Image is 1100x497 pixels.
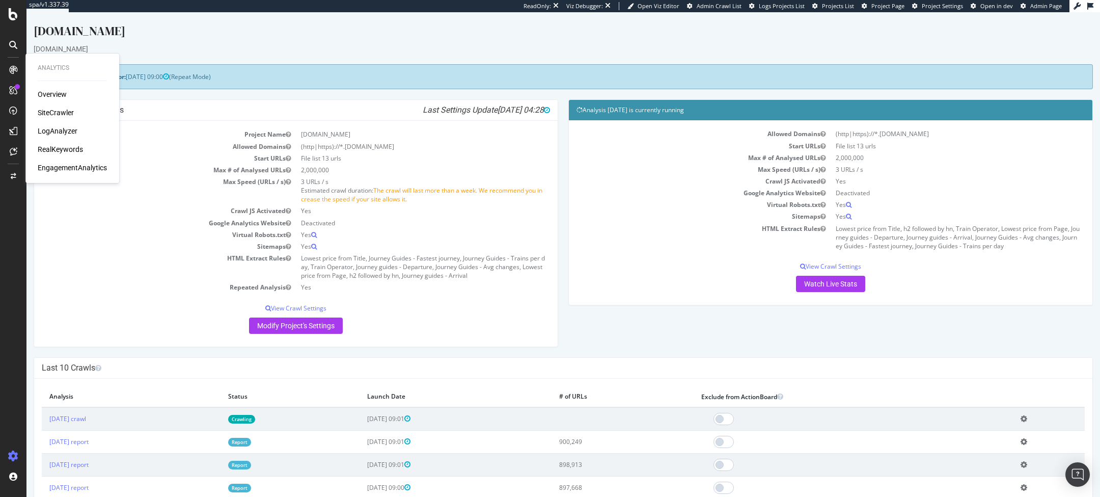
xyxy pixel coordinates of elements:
h4: Project Global Settings [15,93,524,103]
span: The crawl will last more than a week. We recommend you increase the speed if your site allows it. [274,174,516,191]
td: (http|https)://*.[DOMAIN_NAME] [804,116,1058,127]
h4: Last 10 Crawls [15,351,1058,361]
a: RealKeywords [38,144,83,154]
div: Analytics [38,64,107,72]
a: Project Settings [912,2,963,10]
div: Viz Debugger: [566,2,603,10]
a: [DATE] report [23,471,62,480]
span: Project Page [871,2,904,10]
span: Open in dev [980,2,1013,10]
a: [DATE] crawl [23,402,60,411]
span: Admin Page [1030,2,1062,10]
span: [DATE] 09:01 [341,448,384,457]
td: Virtual Robots.txt [550,187,804,198]
td: Sitemaps [15,228,269,240]
td: Project Name [15,116,269,128]
span: Projects List [822,2,854,10]
td: Deactivated [269,205,524,217]
td: Crawl JS Activated [15,193,269,204]
a: Overview [38,89,67,99]
td: Yes [269,217,524,228]
td: Yes [269,228,524,240]
td: Max # of Analysed URLs [15,152,269,164]
td: HTML Extract Rules [550,211,804,240]
a: Report [202,472,225,480]
div: (Repeat Mode) [7,52,1066,77]
td: [DOMAIN_NAME] [269,116,524,128]
td: 2,000,000 [269,152,524,164]
td: Max Speed (URLs / s) [15,164,269,193]
td: Google Analytics Website [550,175,804,187]
td: Max # of Analysed URLs [550,140,804,151]
span: [DATE] 09:00 [99,60,143,69]
th: Launch Date [333,374,525,395]
a: Open in dev [971,2,1013,10]
td: File list 13 urls [269,140,524,152]
td: 898,913 [525,441,667,464]
td: Sitemaps [550,198,804,210]
td: Deactivated [804,175,1058,187]
td: 3 URLs / s Estimated crawl duration: [269,164,524,193]
th: Status [194,374,333,395]
td: Allowed Domains [15,128,269,140]
a: Report [202,449,225,457]
a: [DATE] report [23,425,62,434]
span: Admin Crawl List [697,2,741,10]
span: Open Viz Editor [638,2,679,10]
a: Report [202,426,225,434]
td: Yes [269,269,524,281]
a: Admin Page [1021,2,1062,10]
td: Yes [269,193,524,204]
td: Start URLs [550,128,804,140]
a: [DATE] report [23,448,62,457]
span: Logs Projects List [759,2,805,10]
a: Projects List [812,2,854,10]
td: Allowed Domains [550,116,804,127]
td: Google Analytics Website [15,205,269,217]
td: 897,668 [525,464,667,487]
td: Lowest price from Title, Journey Guides - Fastest journey, Journey Guides - Trains per day, Train... [269,240,524,269]
i: Last Settings Update [396,93,524,103]
a: Watch Live Stats [769,264,839,280]
a: SiteCrawler [38,108,74,118]
td: 900,249 [525,418,667,441]
td: Yes [804,198,1058,210]
td: Virtual Robots.txt [15,217,269,228]
p: View Crawl Settings [550,250,1058,258]
td: Yes [804,187,1058,198]
a: LogAnalyzer [38,126,77,136]
span: [DATE] 09:00 [341,471,384,480]
span: [DATE] 04:28 [471,93,524,102]
a: EngagementAnalytics [38,163,107,173]
a: Open Viz Editor [627,2,679,10]
a: Modify Project's Settings [223,305,316,322]
span: [DATE] 09:01 [341,402,384,411]
td: (http|https)://*.[DOMAIN_NAME] [269,128,524,140]
th: # of URLs [525,374,667,395]
div: [DOMAIN_NAME] [7,32,1066,42]
span: [DATE] 09:01 [341,425,384,434]
a: Admin Crawl List [687,2,741,10]
h4: Analysis [DATE] is currently running [550,93,1058,103]
th: Exclude from ActionBoard [667,374,986,395]
td: HTML Extract Rules [15,240,269,269]
th: Analysis [15,374,194,395]
div: Open Intercom Messenger [1065,462,1090,487]
td: File list 13 urls [804,128,1058,140]
td: Crawl JS Activated [550,163,804,175]
td: 3 URLs / s [804,151,1058,163]
p: View Crawl Settings [15,292,524,300]
div: [DOMAIN_NAME] [7,10,1066,32]
a: Crawling [202,403,229,411]
div: ReadOnly: [524,2,551,10]
a: Logs Projects List [749,2,805,10]
td: Start URLs [15,140,269,152]
td: 2,000,000 [804,140,1058,151]
strong: Next Launch Scheduled for: [15,60,99,69]
td: Repeated Analysis [15,269,269,281]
